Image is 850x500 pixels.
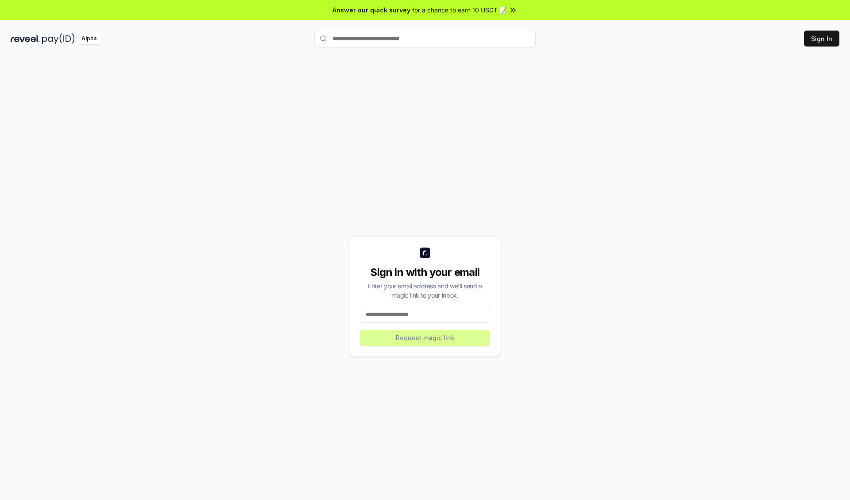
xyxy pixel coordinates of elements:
div: Alpha [77,33,101,44]
span: for a chance to earn 10 USDT 📝 [412,5,507,15]
img: logo_small [420,248,430,258]
img: pay_id [42,33,75,44]
button: Sign In [804,31,839,47]
img: reveel_dark [11,33,40,44]
div: Enter your email address and we’ll send a magic link to your inbox. [360,281,490,300]
span: Answer our quick survey [332,5,410,15]
div: Sign in with your email [360,265,490,279]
